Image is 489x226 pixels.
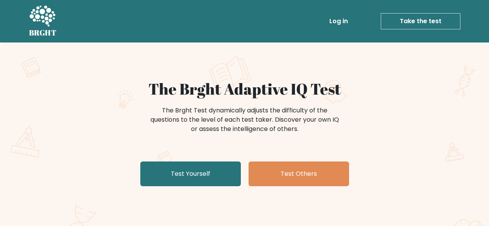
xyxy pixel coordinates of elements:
a: BRGHT [29,3,57,39]
h1: The Brght Adaptive IQ Test [56,80,433,98]
a: Log in [326,14,351,29]
a: Test Yourself [140,161,241,186]
a: Test Others [249,161,349,186]
div: The Brght Test dynamically adjusts the difficulty of the questions to the level of each test take... [148,106,341,134]
a: Take the test [381,13,460,29]
h5: BRGHT [29,28,57,37]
